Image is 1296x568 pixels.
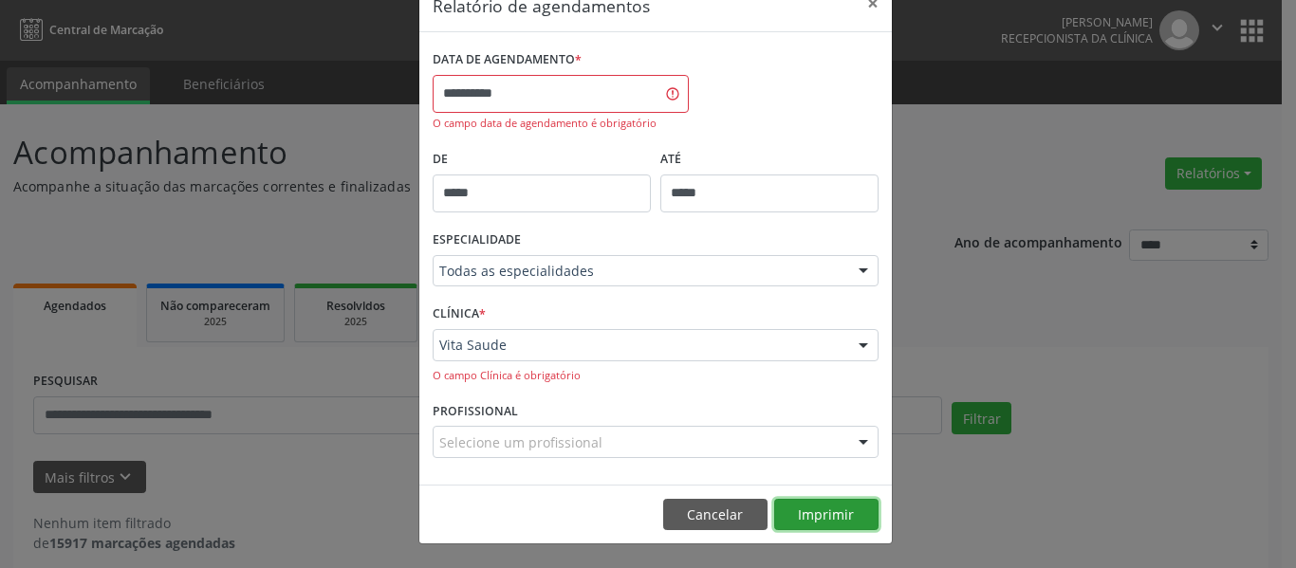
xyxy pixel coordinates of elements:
button: Cancelar [663,499,768,531]
label: De [433,145,651,174]
label: PROFISSIONAL [433,396,518,426]
span: Todas as especialidades [439,262,840,281]
label: ESPECIALIDADE [433,226,521,255]
label: CLÍNICA [433,300,486,329]
span: Selecione um profissional [439,432,602,452]
div: O campo data de agendamento é obrigatório [433,116,689,132]
span: Vita Saude [439,336,840,355]
label: DATA DE AGENDAMENTO [433,46,582,75]
div: O campo Clínica é obrigatório [433,368,879,384]
label: ATÉ [660,145,879,174]
button: Imprimir [774,499,879,531]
